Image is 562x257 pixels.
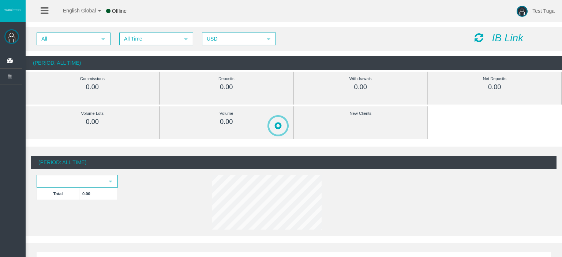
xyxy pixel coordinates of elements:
span: Offline [112,8,127,14]
i: Reload Dashboard [475,33,483,43]
div: Commissions [42,75,143,83]
span: select [100,36,106,42]
div: Net Deposits [445,75,545,83]
div: Volume [176,109,277,118]
img: user-image [517,6,528,17]
img: logo.svg [4,8,22,11]
div: Withdrawals [310,75,411,83]
div: 0.00 [176,83,277,91]
td: Total [37,188,79,200]
span: USD [203,33,262,45]
td: 0.00 [79,188,117,200]
span: select [108,178,113,184]
span: English Global [53,8,96,14]
span: All Time [120,33,179,45]
div: Volume Lots [42,109,143,118]
div: 0.00 [176,118,277,126]
i: IB Link [492,32,524,44]
span: select [183,36,189,42]
div: New Clients [310,109,411,118]
div: 0.00 [445,83,545,91]
div: 0.00 [310,83,411,91]
span: All [37,33,97,45]
div: 0.00 [42,83,143,91]
div: Deposits [176,75,277,83]
div: (Period: All Time) [31,156,557,169]
div: 0.00 [42,118,143,126]
span: Test Tuga [532,8,555,14]
span: select [266,36,271,42]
